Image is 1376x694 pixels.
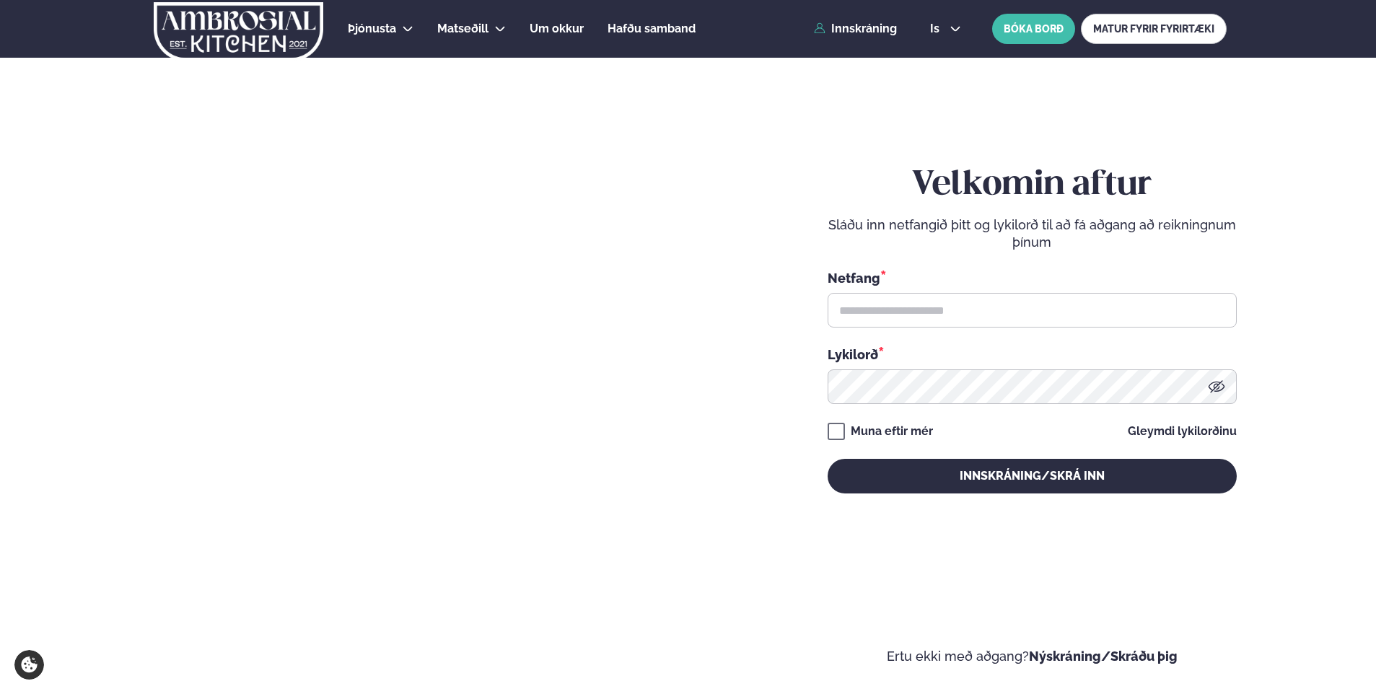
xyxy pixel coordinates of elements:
[828,345,1237,364] div: Lykilorð
[43,434,343,555] h2: Velkomin á Ambrosial kitchen!
[828,459,1237,493] button: Innskráning/Skrá inn
[992,14,1075,44] button: BÓKA BORÐ
[608,22,696,35] span: Hafðu samband
[348,20,396,38] a: Þjónusta
[930,23,944,35] span: is
[1029,649,1178,664] a: Nýskráning/Skráðu þig
[437,20,488,38] a: Matseðill
[152,2,325,61] img: logo
[608,20,696,38] a: Hafðu samband
[530,20,584,38] a: Um okkur
[828,165,1237,206] h2: Velkomin aftur
[814,22,897,35] a: Innskráning
[828,216,1237,251] p: Sláðu inn netfangið þitt og lykilorð til að fá aðgang að reikningnum þínum
[43,573,343,607] p: Ef eitthvað sameinar fólk, þá er [PERSON_NAME] matarferðalag.
[1128,426,1237,437] a: Gleymdi lykilorðinu
[919,23,973,35] button: is
[1081,14,1227,44] a: MATUR FYRIR FYRIRTÆKI
[437,22,488,35] span: Matseðill
[14,650,44,680] a: Cookie settings
[732,648,1333,665] p: Ertu ekki með aðgang?
[348,22,396,35] span: Þjónusta
[530,22,584,35] span: Um okkur
[828,268,1237,287] div: Netfang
